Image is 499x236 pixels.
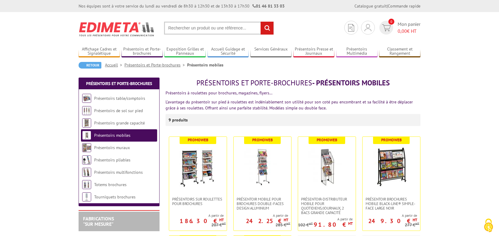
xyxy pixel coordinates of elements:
img: devis rapide [365,24,371,31]
img: Présentoirs muraux [82,143,91,152]
img: Présentoirs table/comptoirs [82,94,91,103]
a: Présentoirs sur roulettes pour brochures [169,197,227,206]
p: 9 produits [169,114,191,126]
span: 0 [388,19,394,25]
input: Rechercher un produit ou une référence... [164,22,274,35]
a: Présentoirs et Porte-brochures [86,81,152,86]
a: Classement et Rangement [379,47,420,57]
b: Promoweb [188,137,208,143]
b: Promoweb [252,137,273,143]
span: 0,00 [398,28,407,34]
a: Présentoirs et Porte-brochures [121,47,163,57]
a: Services Généraux [250,47,292,57]
p: 249.30 € [368,219,417,223]
span: Mon panier [398,21,420,35]
img: Présentoir mobile pour brochures double-faces Design aluminium [241,146,283,188]
a: Présentoir mobile pour brochures double-faces Design aluminium [234,197,291,210]
li: Présentoirs mobiles [187,62,223,68]
a: Totems brochures [94,182,127,187]
p: 91.80 € [314,223,353,226]
span: A partir de [169,213,224,218]
img: Présentoirs pliables [82,155,91,164]
span: A partir de [234,213,288,218]
a: Présentoir-distributeur mobile pour quotidiens/journaux, 2 bacs grande capacité [298,197,356,215]
img: Présentoirs multifonctions [82,168,91,177]
p: 207 € [211,223,226,227]
a: Affichage Cadres et Signalétique [79,47,120,57]
img: Cookies (fenêtre modale) [481,218,496,233]
img: Présentoir Brochures mobile Black-Line® simple-face large noir [370,146,412,188]
a: Catalogue gratuit [354,3,387,9]
strong: 01 46 81 33 03 [252,3,285,9]
button: Cookies (fenêtre modale) [478,216,499,236]
img: Edimeta [79,18,155,40]
a: Présentoirs muraux [94,145,130,150]
a: FABRICATIONS"Sur Mesure" [83,216,114,227]
a: Présentoirs et Porte-brochures [124,62,187,68]
span: € HT [398,28,420,35]
span: A partir de [298,217,353,222]
a: Accueil [105,62,124,68]
a: Présentoirs de sol sur pied [94,108,143,113]
span: Présentoir-distributeur mobile pour quotidiens/journaux, 2 bacs grande capacité [301,197,353,215]
sup: HT [222,222,226,226]
b: Promoweb [317,137,337,143]
img: Présentoirs de sol sur pied [82,106,91,115]
a: Présentoir Brochures mobile Black-Line® simple-face large noir [363,197,420,210]
a: devis rapide 0 Mon panier 0,00€ HT [378,21,420,35]
p: 277 € [405,223,419,227]
div: | [354,3,420,9]
a: Présentoirs mobiles [94,133,130,138]
sup: HT [309,222,313,226]
sup: HT [286,222,290,226]
p: 242.25 € [246,219,288,223]
sup: HT [348,221,353,226]
span: Présentoirs sur roulettes pour brochures [172,197,224,206]
a: Présentoirs table/comptoirs [94,96,145,101]
img: devis rapide [348,24,354,32]
img: devis rapide [382,24,391,31]
span: Présentoirs et Porte-brochures [196,78,312,87]
a: Présentoirs multifonctions [94,170,143,175]
sup: HT [284,217,288,222]
a: Exposition Grilles et Panneaux [164,47,206,57]
img: Totems brochures [82,180,91,189]
p: L’avantage du présentoir sur pied à roulettes est indéniablement son utilité pour son coté peu en... [166,99,420,111]
span: Présentoir mobile pour brochures double-faces Design aluminium [237,197,288,210]
div: Nos équipes sont à votre service du lundi au vendredi de 8h30 à 12h30 et de 13h30 à 17h30 [79,3,285,9]
img: Présentoirs grande capacité [82,118,91,127]
a: Présentoirs grande capacité [94,120,145,126]
a: Présentoirs pliables [94,157,130,163]
sup: HT [413,217,417,222]
p: 285 € [276,223,290,227]
p: 186.30 € [180,219,224,223]
h1: - Présentoirs mobiles [166,79,420,87]
sup: HT [219,217,224,222]
a: Accueil Guidage et Sécurité [208,47,249,57]
a: Présentoirs Multimédia [336,47,378,57]
span: A partir de [363,213,417,218]
img: Présentoirs mobiles [82,131,91,140]
p: 102 € [298,223,313,227]
a: Présentoirs Presse et Journaux [293,47,335,57]
img: Tourniquets brochures [82,192,91,201]
a: Commande rapide [388,3,420,9]
a: Retour [79,62,101,69]
input: rechercher [261,22,273,35]
b: Promoweb [381,137,402,143]
p: Présentoirs à roulettes pour brochures, magazines, flyers… [166,90,420,96]
img: Présentoirs sur roulettes pour brochures [177,146,219,188]
img: Présentoir-distributeur mobile pour quotidiens/journaux, 2 bacs grande capacité [306,146,348,188]
span: Présentoir Brochures mobile Black-Line® simple-face large noir [366,197,417,210]
sup: HT [415,222,419,226]
a: Tourniquets brochures [94,194,136,200]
